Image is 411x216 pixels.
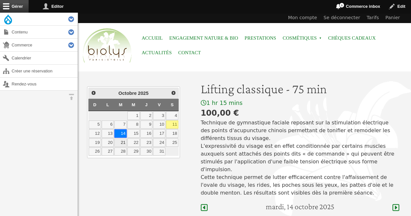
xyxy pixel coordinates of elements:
a: Prestations [245,31,276,45]
a: 17 [153,129,165,138]
h4: mardi, 14 octobre 2025 [266,202,334,211]
span: Mardi [119,102,122,107]
div: 1 hr 15 mins [201,99,399,107]
a: 12 [89,129,101,138]
a: 16 [140,129,153,138]
a: Panier [382,13,403,23]
span: Mercredi [132,102,135,107]
a: 1 [127,111,140,120]
span: Suivant [171,90,176,95]
a: 10 [153,121,165,129]
a: 21 [114,138,127,147]
a: 24 [153,138,165,147]
a: Mon compte [285,13,320,23]
span: Jeudi [145,102,148,107]
span: » [319,37,322,40]
span: 1 [339,3,344,8]
a: 13 [102,129,114,138]
img: Accueil [81,27,133,64]
a: Engagement Nature & Bio [169,31,238,45]
a: 7 [114,121,127,129]
a: 26 [89,147,101,156]
a: Actualités [142,45,172,60]
a: Accueil [142,31,163,45]
a: 29 [127,147,140,156]
a: 14 [114,129,127,138]
span: 2025 [138,91,149,96]
a: 20 [102,138,114,147]
a: Chèques cadeaux [328,31,376,45]
span: Samedi [171,102,174,107]
a: 27 [102,147,114,156]
a: 9 [140,121,153,129]
header: Entête du site [78,13,411,68]
a: 8 [127,121,140,129]
a: 4 [166,111,178,120]
span: Octobre [119,91,137,96]
span: Cosmétiques [283,31,322,45]
a: 5 [89,121,101,129]
a: 30 [140,147,153,156]
a: 3 [153,111,165,120]
a: 18 [166,129,178,138]
a: 28 [114,147,127,156]
span: Vendredi [158,102,161,107]
a: 2 [140,111,153,120]
a: 22 [127,138,140,147]
div: 100,00 € [201,107,399,119]
a: 15 [127,129,140,138]
h1: Lifting classique - 75 min [201,81,399,97]
p: Technique de gymnastique faciale reposant sur la stimulation électrique des points d'acupuncture ... [201,119,399,197]
a: Précédent [89,89,98,97]
a: 25 [166,138,178,147]
button: Orientation horizontale [65,91,78,103]
a: 11 [166,121,178,129]
a: 23 [140,138,153,147]
span: Dimanche [93,102,96,107]
a: 19 [89,138,101,147]
span: Précédent [91,90,96,95]
a: Contact [178,45,201,60]
span: Lundi [106,102,109,107]
a: Suivant [169,89,177,97]
a: Tarifs [364,13,382,23]
a: 6 [102,121,114,129]
a: 31 [153,147,165,156]
a: Se déconnecter [320,13,364,23]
